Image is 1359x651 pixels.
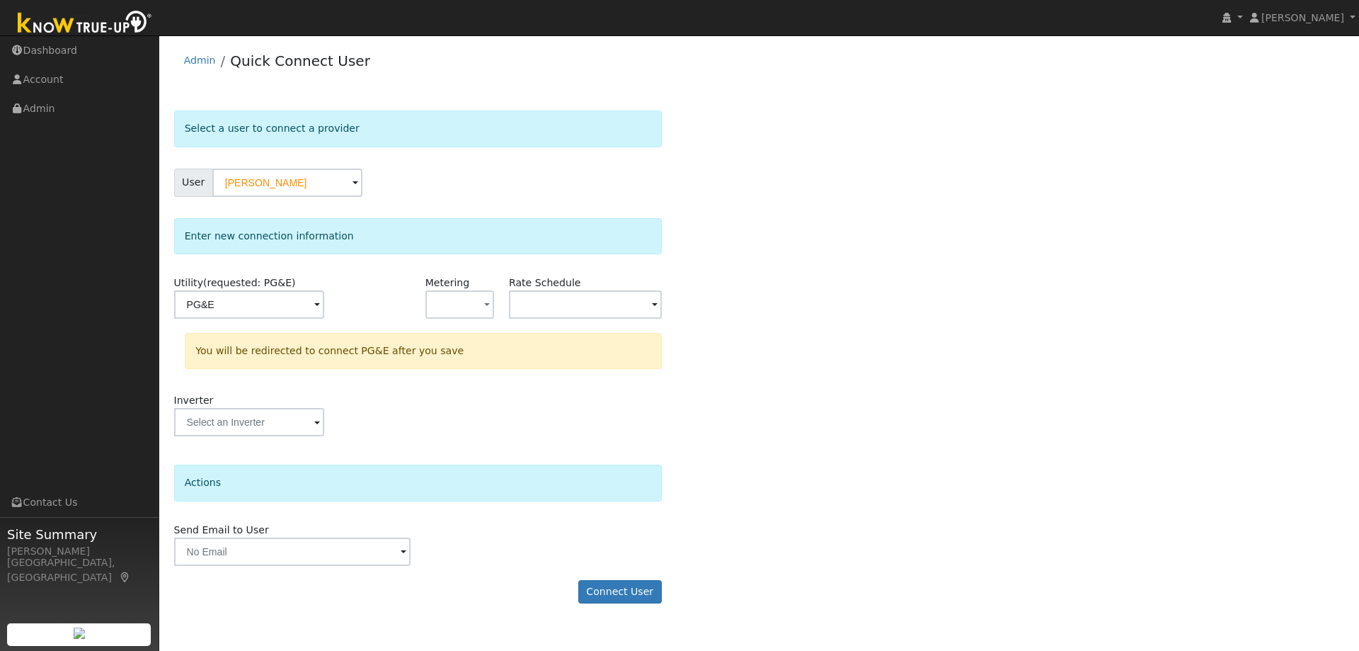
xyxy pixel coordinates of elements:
[230,52,370,69] a: Quick Connect User
[119,572,132,583] a: Map
[174,218,662,254] div: Enter new connection information
[174,465,662,501] div: Actions
[11,8,159,40] img: Know True-Up
[174,290,324,319] input: Select a Utility
[425,276,470,290] label: Metering
[509,276,580,290] label: Rate Schedule
[185,333,662,369] div: You will be redirected to connect PG&E after you save
[174,408,324,436] input: Select an Inverter
[74,628,85,639] img: retrieve
[174,393,214,408] label: Inverter
[203,277,296,288] span: (requested: PG&E)
[174,538,411,566] input: No Email
[184,55,216,66] a: Admin
[578,580,662,604] button: Connect User
[1261,12,1344,23] span: [PERSON_NAME]
[174,169,213,197] span: User
[7,544,151,559] div: [PERSON_NAME]
[212,169,362,197] input: Select a User
[7,555,151,585] div: [GEOGRAPHIC_DATA], [GEOGRAPHIC_DATA]
[174,111,662,147] div: Select a user to connect a provider
[7,525,151,544] span: Site Summary
[174,276,296,290] label: Utility
[174,523,269,538] label: Send Email to User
